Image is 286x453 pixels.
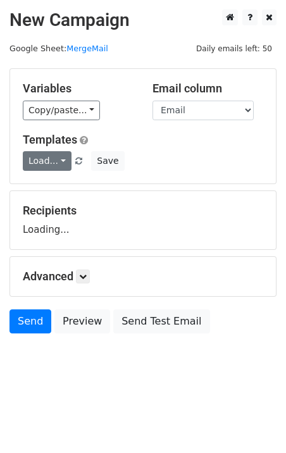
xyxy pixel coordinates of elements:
[54,309,110,333] a: Preview
[23,204,263,218] h5: Recipients
[23,82,134,96] h5: Variables
[23,270,263,283] h5: Advanced
[9,9,277,31] h2: New Campaign
[192,44,277,53] a: Daily emails left: 50
[23,204,263,237] div: Loading...
[192,42,277,56] span: Daily emails left: 50
[23,133,77,146] a: Templates
[9,309,51,333] a: Send
[91,151,124,171] button: Save
[152,82,263,96] h5: Email column
[23,151,71,171] a: Load...
[113,309,209,333] a: Send Test Email
[9,44,108,53] small: Google Sheet:
[23,101,100,120] a: Copy/paste...
[66,44,108,53] a: MergeMail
